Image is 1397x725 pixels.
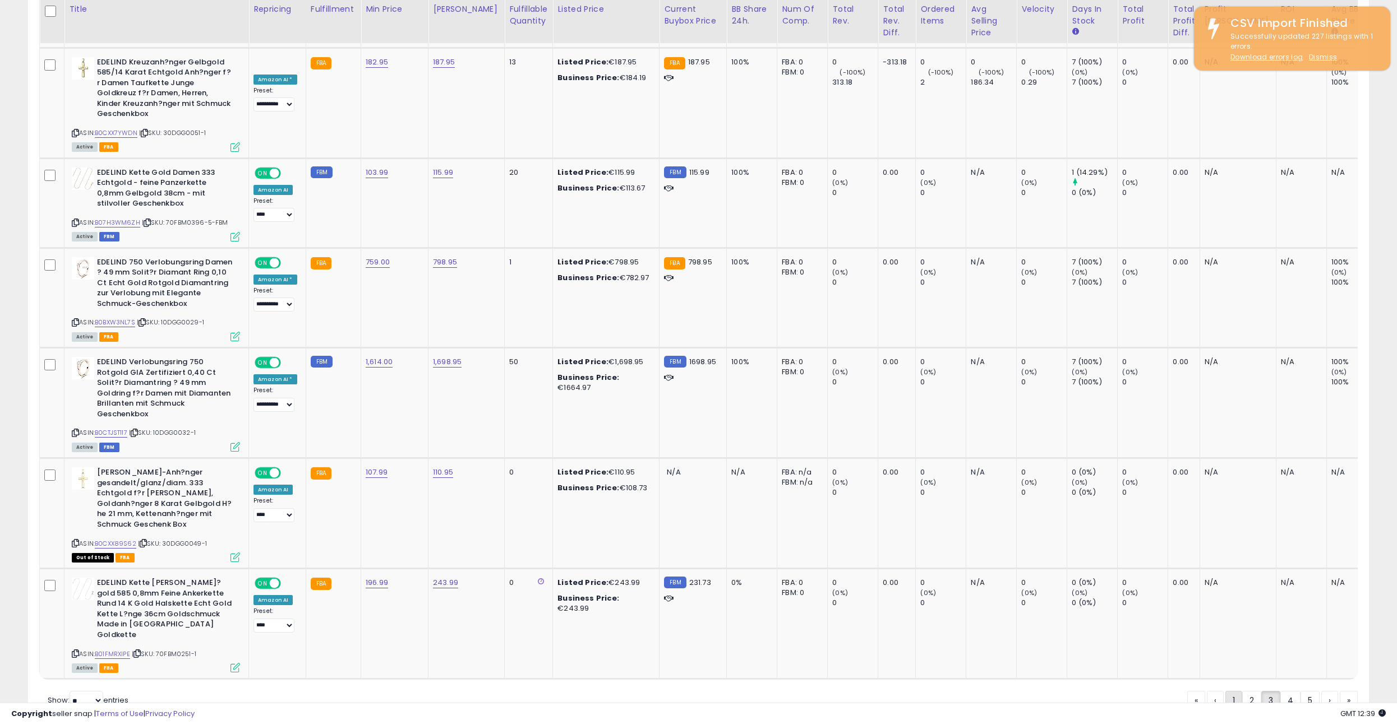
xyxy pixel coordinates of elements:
[253,75,297,85] div: Amazon AI *
[664,356,686,368] small: FBM
[1331,377,1377,387] div: 100%
[253,497,297,522] div: Preset:
[1072,68,1087,77] small: (0%)
[920,467,966,477] div: 0
[664,57,685,69] small: FBA
[1222,31,1382,63] div: Successfully updated 227 listings with 1 errors.
[99,232,119,241] span: FBM
[97,168,233,212] b: EDELIND Kette Gold Damen 333 Echtgold - feine Panzerkette 0,8mm Gelbgold 38cm - mit stilvoller Ge...
[509,357,544,367] div: 50
[1122,188,1168,198] div: 0
[366,167,388,178] a: 103.99
[832,467,878,477] div: 0
[1122,257,1168,267] div: 0
[311,356,333,368] small: FBM
[1195,695,1198,706] span: «
[832,257,878,267] div: 0
[920,487,966,498] div: 0
[920,478,936,487] small: (0%)
[1261,691,1280,710] a: 3
[782,467,819,477] div: FBA: n/a
[95,318,135,327] a: B0BXW3NL7S
[96,708,144,719] a: Terms of Use
[69,3,244,15] div: Title
[971,168,1008,178] div: N/A
[97,467,233,532] b: [PERSON_NAME]-Anh?nger gesandelt/glanz/diam. 333 Echtgold f?r [PERSON_NAME], Goldanh?nger 8 Karat...
[832,377,878,387] div: 0
[1173,578,1191,588] div: 0.00
[137,318,204,327] span: | SKU: 10DGG0029-1
[1281,257,1318,267] div: N/A
[433,257,457,268] a: 798.95
[72,357,94,379] img: 31eCXHUVfRL._SL40_.jpg
[971,57,1016,67] div: 0
[1242,691,1261,710] a: 2
[509,257,544,267] div: 1
[731,3,772,27] div: BB Share 24h.
[832,478,848,487] small: (0%)
[1329,695,1331,706] span: ›
[1072,3,1113,27] div: Days In Stock
[883,578,907,588] div: 0.00
[557,57,608,67] b: Listed Price:
[1029,68,1055,77] small: (-100%)
[664,577,686,588] small: FBM
[731,57,768,67] div: 100%
[1205,357,1267,367] div: N/A
[782,357,819,367] div: FBA: 0
[311,57,331,69] small: FBA
[1122,478,1138,487] small: (0%)
[1173,57,1191,67] div: 0.00
[832,487,878,498] div: 0
[366,467,388,478] a: 107.99
[883,168,907,178] div: 0.00
[1072,277,1117,287] div: 7 (100%)
[1021,178,1037,187] small: (0%)
[920,178,936,187] small: (0%)
[366,257,390,268] a: 759.00
[782,168,819,178] div: FBA: 0
[689,356,716,367] span: 1698.95
[782,178,819,188] div: FBM: 0
[97,257,233,312] b: EDELIND 750 Verlobungsring Damen ? 49 mm Solit?r Diamant Ring 0,10 Ct Echt Gold Rotgold Diamantri...
[1122,168,1168,178] div: 0
[433,467,453,478] a: 110.95
[1072,487,1117,498] div: 0 (0%)
[1072,27,1078,37] small: Days In Stock.
[509,467,544,477] div: 0
[557,73,651,83] div: €184.19
[253,3,301,15] div: Repricing
[832,578,878,588] div: 0
[557,183,651,193] div: €113.67
[366,577,388,588] a: 196.99
[883,257,907,267] div: 0.00
[971,357,1008,367] div: N/A
[1347,695,1350,706] span: »
[509,57,544,67] div: 13
[1021,3,1062,15] div: Velocity
[1205,168,1267,178] div: N/A
[832,588,848,597] small: (0%)
[1021,277,1067,287] div: 0
[279,258,297,267] span: OFF
[782,57,819,67] div: FBA: 0
[97,578,233,643] b: EDELIND Kette [PERSON_NAME]?gold 585 0,8mm Feine Ankerkette Rund 14 K Gold Halskette Echt Gold Ke...
[509,168,544,178] div: 20
[557,167,608,178] b: Listed Price:
[557,578,651,588] div: €243.99
[1331,77,1377,87] div: 100%
[782,477,819,487] div: FBM: n/a
[557,577,608,588] b: Listed Price:
[557,467,651,477] div: €110.95
[979,68,1004,77] small: (-100%)
[920,277,966,287] div: 0
[311,3,356,15] div: Fulfillment
[253,275,297,285] div: Amazon AI *
[1281,578,1318,588] div: N/A
[1072,57,1117,67] div: 7 (100%)
[1021,588,1037,597] small: (0%)
[1281,3,1322,15] div: ROI
[311,257,331,269] small: FBA
[1122,578,1168,588] div: 0
[1021,377,1067,387] div: 0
